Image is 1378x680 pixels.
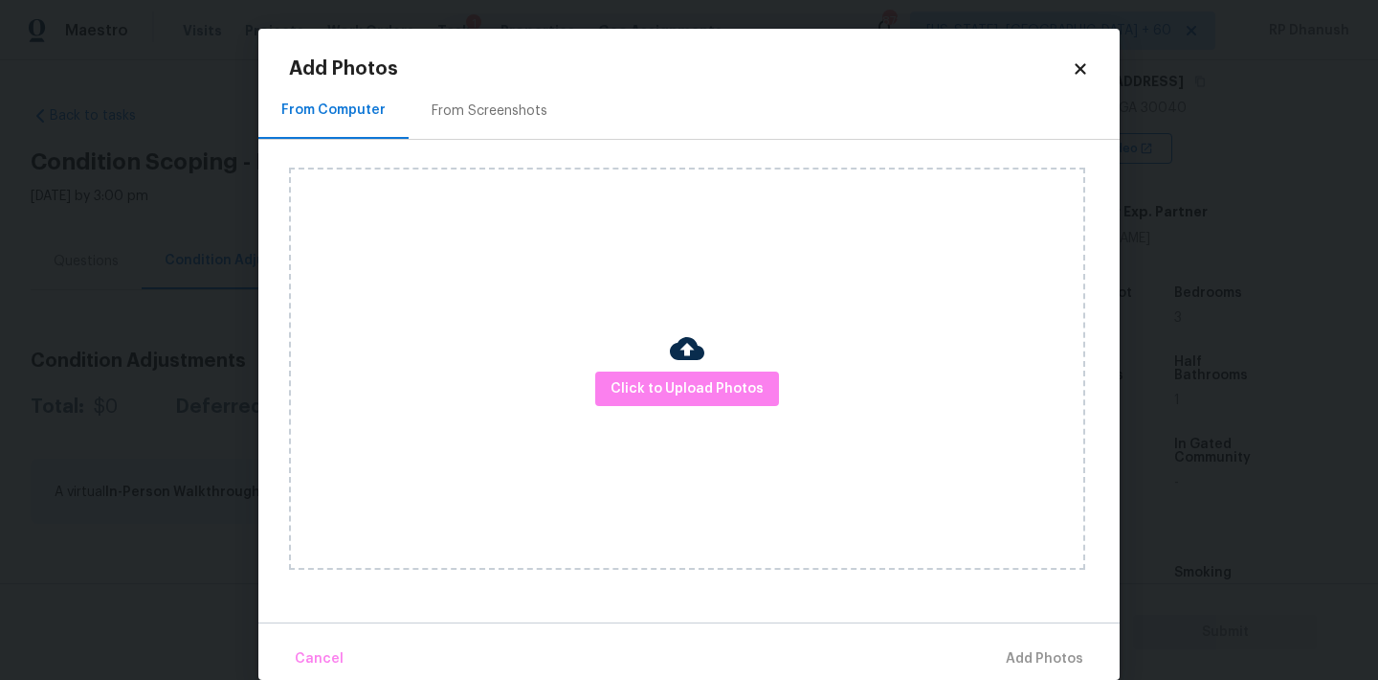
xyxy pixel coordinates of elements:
img: Cloud Upload Icon [670,331,704,366]
button: Click to Upload Photos [595,372,779,407]
h2: Add Photos [289,59,1072,79]
div: From Computer [281,101,386,120]
button: Cancel [287,639,351,680]
div: From Screenshots [432,102,547,121]
span: Click to Upload Photos [611,377,764,401]
span: Cancel [295,647,344,671]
